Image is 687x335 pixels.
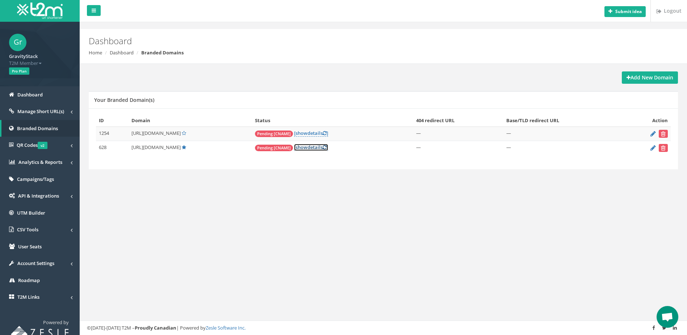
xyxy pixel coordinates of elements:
a: GravityStack T2M Member [9,51,71,66]
span: T2M Member [9,60,71,67]
span: v2 [38,142,47,149]
span: Manage Short URL(s) [17,108,64,115]
td: — [413,141,503,155]
a: Dashboard [110,49,134,56]
a: Default [182,144,186,150]
b: Submit idea [615,8,642,15]
th: 404 redirect URL [413,114,503,127]
div: ©[DATE]-[DATE] T2M – | Powered by [87,324,680,331]
span: API & Integrations [18,193,59,199]
span: show [296,144,307,150]
td: 1254 [96,127,129,141]
th: Domain [129,114,252,127]
span: CSV Tools [17,226,38,233]
span: Pro Plan [9,67,29,75]
span: Powered by [43,319,69,326]
span: Account Settings [17,260,54,266]
span: Pending [CNAME] [255,131,293,137]
img: T2M [17,3,63,19]
span: User Seats [18,243,42,250]
span: Campaigns/Tags [17,176,54,182]
span: Pending [CNAME] [255,145,293,151]
th: Status [252,114,413,127]
th: Base/TLD redirect URL [503,114,623,127]
span: QR Codes [17,142,47,148]
td: — [503,141,623,155]
span: Gr [9,34,26,51]
a: Add New Domain [622,71,678,84]
a: [showdetails] [294,130,328,137]
td: 628 [96,141,129,155]
a: Set Default [182,130,186,136]
span: T2M Links [17,294,39,300]
strong: GravityStack [9,53,38,59]
strong: Branded Domains [141,49,184,56]
span: Branded Domains [17,125,58,132]
span: Roadmap [18,277,40,284]
td: — [413,127,503,141]
h2: Dashboard [89,36,578,46]
button: Submit idea [604,6,646,17]
span: Analytics & Reports [18,159,62,165]
strong: Proudly Canadian [135,324,176,331]
a: Zesle Software Inc. [206,324,246,331]
td: — [503,127,623,141]
span: Dashboard [17,91,43,98]
strong: Add New Domain [627,74,673,81]
span: UTM Builder [17,210,45,216]
a: [showdetails] [294,144,328,151]
h5: Your Branded Domain(s) [94,97,154,103]
th: Action [623,114,671,127]
span: [URL][DOMAIN_NAME] [131,130,181,136]
span: [URL][DOMAIN_NAME] [131,144,181,150]
a: Open chat [657,306,678,328]
th: ID [96,114,129,127]
span: show [296,130,307,136]
a: Home [89,49,102,56]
